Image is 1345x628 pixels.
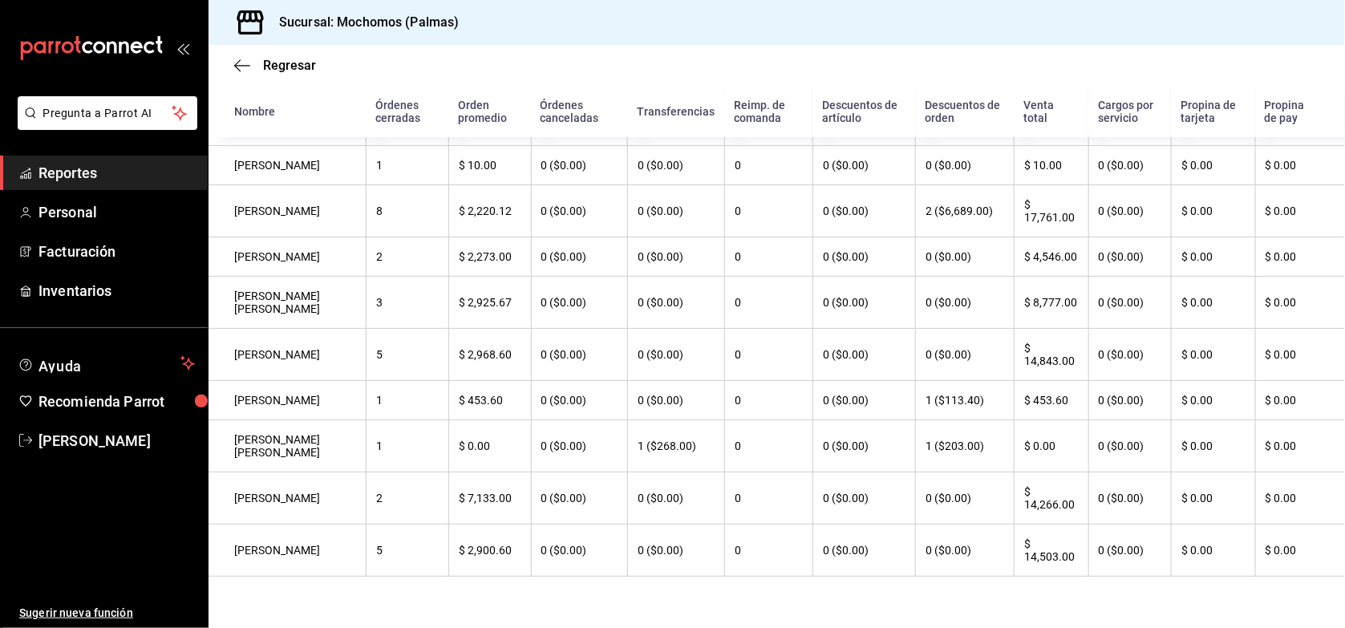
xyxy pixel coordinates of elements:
[627,525,724,577] th: 0 ($0.00)
[263,58,316,73] span: Regresar
[448,146,530,185] th: $ 10.00
[812,472,915,525] th: 0 ($0.00)
[366,86,448,137] th: Órdenes cerradas
[627,329,724,381] th: 0 ($0.00)
[209,420,366,472] th: [PERSON_NAME] [PERSON_NAME]
[915,420,1014,472] th: 1 ($203.00)
[812,420,915,472] th: 0 ($0.00)
[366,146,448,185] th: 1
[812,86,915,137] th: Descuentos de artículo
[38,201,195,223] span: Personal
[1171,329,1254,381] th: $ 0.00
[724,86,812,137] th: Reimp. de comanda
[1088,146,1171,185] th: 0 ($0.00)
[627,237,724,277] th: 0 ($0.00)
[627,277,724,329] th: 0 ($0.00)
[724,472,812,525] th: 0
[1014,146,1088,185] th: $ 10.00
[209,185,366,237] th: [PERSON_NAME]
[448,329,530,381] th: $ 2,968.60
[1088,237,1171,277] th: 0 ($0.00)
[531,237,627,277] th: 0 ($0.00)
[724,277,812,329] th: 0
[1088,185,1171,237] th: 0 ($0.00)
[915,472,1014,525] th: 0 ($0.00)
[1088,420,1171,472] th: 0 ($0.00)
[1171,420,1254,472] th: $ 0.00
[19,605,195,622] span: Sugerir nueva función
[234,58,316,73] button: Regresar
[915,146,1014,185] th: 0 ($0.00)
[724,146,812,185] th: 0
[531,472,627,525] th: 0 ($0.00)
[915,86,1014,137] th: Descuentos de orden
[1014,381,1088,420] th: $ 453.60
[531,420,627,472] th: 0 ($0.00)
[915,381,1014,420] th: 1 ($113.40)
[209,146,366,185] th: [PERSON_NAME]
[915,237,1014,277] th: 0 ($0.00)
[531,277,627,329] th: 0 ($0.00)
[209,472,366,525] th: [PERSON_NAME]
[531,185,627,237] th: 0 ($0.00)
[209,277,366,329] th: [PERSON_NAME] [PERSON_NAME]
[531,86,627,137] th: Órdenes canceladas
[448,237,530,277] th: $ 2,273.00
[1014,525,1088,577] th: $ 14,503.00
[38,354,174,373] span: Ayuda
[366,277,448,329] th: 3
[1088,329,1171,381] th: 0 ($0.00)
[1088,86,1171,137] th: Cargos por servicio
[627,472,724,525] th: 0 ($0.00)
[812,146,915,185] th: 0 ($0.00)
[812,237,915,277] th: 0 ($0.00)
[812,329,915,381] th: 0 ($0.00)
[915,277,1014,329] th: 0 ($0.00)
[1088,381,1171,420] th: 0 ($0.00)
[209,237,366,277] th: [PERSON_NAME]
[38,391,195,412] span: Recomienda Parrot
[209,525,366,577] th: [PERSON_NAME]
[1014,277,1088,329] th: $ 8,777.00
[176,42,189,55] button: open_drawer_menu
[627,420,724,472] th: 1 ($268.00)
[1171,525,1254,577] th: $ 0.00
[724,381,812,420] th: 0
[38,280,195,302] span: Inventarios
[1088,472,1171,525] th: 0 ($0.00)
[448,472,530,525] th: $ 7,133.00
[209,86,366,137] th: Nombre
[266,13,460,32] h3: Sucursal: Mochomos (Palmas)
[812,277,915,329] th: 0 ($0.00)
[366,381,448,420] th: 1
[1171,381,1254,420] th: $ 0.00
[1171,277,1254,329] th: $ 0.00
[1014,329,1088,381] th: $ 14,843.00
[812,525,915,577] th: 0 ($0.00)
[627,185,724,237] th: 0 ($0.00)
[1171,185,1254,237] th: $ 0.00
[366,525,448,577] th: 5
[915,329,1014,381] th: 0 ($0.00)
[812,185,915,237] th: 0 ($0.00)
[1171,86,1254,137] th: Propina de tarjeta
[38,241,195,262] span: Facturación
[1014,237,1088,277] th: $ 4,546.00
[1171,237,1254,277] th: $ 0.00
[448,86,530,137] th: Orden promedio
[724,237,812,277] th: 0
[531,329,627,381] th: 0 ($0.00)
[627,146,724,185] th: 0 ($0.00)
[1088,277,1171,329] th: 0 ($0.00)
[209,329,366,381] th: [PERSON_NAME]
[1014,472,1088,525] th: $ 14,266.00
[531,525,627,577] th: 0 ($0.00)
[448,277,530,329] th: $ 2,925.67
[724,185,812,237] th: 0
[43,105,172,122] span: Pregunta a Parrot AI
[1014,185,1088,237] th: $ 17,761.00
[366,185,448,237] th: 8
[531,381,627,420] th: 0 ($0.00)
[1088,525,1171,577] th: 0 ($0.00)
[448,381,530,420] th: $ 453.60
